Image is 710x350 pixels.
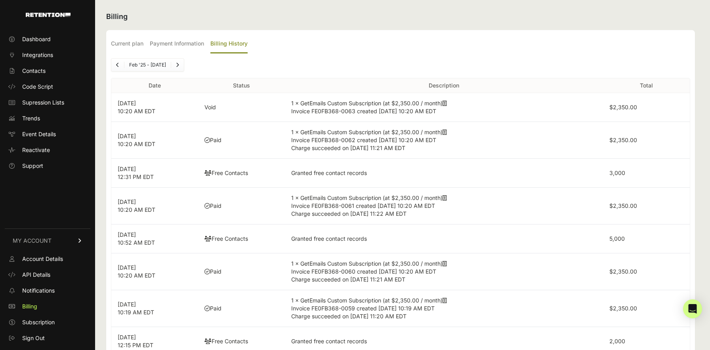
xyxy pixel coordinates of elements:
th: Status [198,78,285,93]
label: $2,350.00 [609,268,637,275]
span: MY ACCOUNT [13,237,52,245]
span: Charge succeeded on [DATE] 11:22 AM EDT [291,210,407,217]
a: Dashboard [5,33,90,46]
p: [DATE] 10:20 AM EDT [118,99,192,115]
a: Subscription [5,316,90,329]
span: Charge succeeded on [DATE] 11:21 AM EDT [291,276,405,283]
a: Notifications [5,284,90,297]
span: Support [22,162,43,170]
span: Sign Out [22,334,45,342]
label: $2,350.00 [609,137,637,143]
td: Void [198,93,285,122]
span: Trends [22,114,40,122]
span: Dashboard [22,35,51,43]
img: Retention.com [26,13,71,17]
p: [DATE] 10:20 AM EDT [118,198,192,214]
span: Charge succeeded on [DATE] 11:21 AM EDT [291,145,405,151]
h2: Billing [106,11,695,22]
td: 1 × GetEmails Custom Subscription (at $2,350.00 / month) [285,290,603,327]
a: Code Script [5,80,90,93]
td: 1 × GetEmails Custom Subscription (at $2,350.00 / month) [285,122,603,159]
label: Payment Information [150,35,204,53]
span: Account Details [22,255,63,263]
label: 3,000 [609,169,625,176]
li: Feb '25 - [DATE] [124,62,171,68]
label: Current plan [111,35,143,53]
span: Supression Lists [22,99,64,107]
a: API Details [5,268,90,281]
td: 1 × GetEmails Custom Subscription (at $2,350.00 / month) [285,188,603,224]
span: Charge succeeded on [DATE] 11:20 AM EDT [291,313,407,320]
span: Code Script [22,83,53,91]
td: Free Contacts [198,159,285,188]
a: Reactivate [5,144,90,156]
th: Date [111,78,198,93]
p: [DATE] 10:52 AM EDT [118,231,192,247]
div: Open Intercom Messenger [683,299,702,318]
td: Paid [198,122,285,159]
a: Next [171,59,184,71]
label: 5,000 [609,235,625,242]
span: Invoice FE0FB368-0061 created [DATE] 10:20 AM EDT [291,202,435,209]
a: Event Details [5,128,90,141]
span: Contacts [22,67,46,75]
p: [DATE] 10:20 AM EDT [118,132,192,148]
span: Notifications [22,287,55,295]
label: 2,000 [609,338,625,344]
a: Previous [111,59,124,71]
span: Invoice FE0FB368-0059 created [DATE] 10:19 AM EDT [291,305,435,312]
span: Integrations [22,51,53,59]
a: Contacts [5,65,90,77]
span: Event Details [22,130,56,138]
label: Billing History [210,35,248,53]
p: [DATE] 12:15 PM EDT [118,333,192,349]
a: Trends [5,112,90,125]
span: Reactivate [22,146,50,154]
a: Support [5,160,90,172]
th: Description [285,78,603,93]
td: Paid [198,290,285,327]
th: Total [603,78,690,93]
td: 1 × GetEmails Custom Subscription (at $2,350.00 / month) [285,253,603,290]
td: Granted free contact records [285,224,603,253]
a: Supression Lists [5,96,90,109]
p: [DATE] 10:20 AM EDT [118,264,192,280]
p: [DATE] 12:31 PM EDT [118,165,192,181]
a: Sign Out [5,332,90,344]
span: Invoice FE0FB368-0060 created [DATE] 10:20 AM EDT [291,268,436,275]
span: Invoice FE0FB368-0063 created [DATE] 10:20 AM EDT [291,108,436,114]
td: Paid [198,188,285,224]
td: Paid [198,253,285,290]
span: Billing [22,302,37,310]
label: $2,350.00 [609,202,637,209]
td: Free Contacts [198,224,285,253]
td: Granted free contact records [285,159,603,188]
a: Billing [5,300,90,313]
p: [DATE] 10:19 AM EDT [118,301,192,316]
a: Account Details [5,253,90,265]
a: Integrations [5,49,90,61]
td: 1 × GetEmails Custom Subscription (at $2,350.00 / month) [285,93,603,122]
a: MY ACCOUNT [5,228,90,253]
label: $2,350.00 [609,104,637,110]
span: API Details [22,271,50,279]
span: Invoice FE0FB368-0062 created [DATE] 10:20 AM EDT [291,137,436,143]
span: Subscription [22,318,55,326]
label: $2,350.00 [609,305,637,312]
